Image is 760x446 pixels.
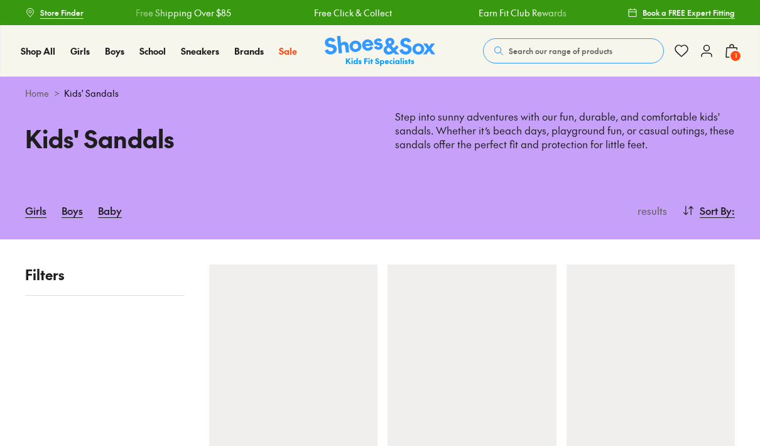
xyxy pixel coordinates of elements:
span: School [139,45,166,57]
span: Search our range of products [509,45,612,57]
button: Sort By: [682,197,735,224]
span: Sort By [700,203,732,218]
a: Shop All [21,45,55,58]
button: Search our range of products [483,38,664,63]
span: Sale [279,45,297,57]
p: Step into sunny adventures with our fun, durable, and comfortable kids' sandals. Whether it’s bea... [395,110,735,151]
span: Brands [234,45,264,57]
span: Boys [105,45,124,57]
div: > [25,87,735,100]
a: Sneakers [181,45,219,58]
img: SNS_Logo_Responsive.svg [325,36,435,67]
a: Home [25,87,49,100]
p: results [632,203,667,218]
span: : [732,203,735,218]
span: Kids' Sandals [64,87,119,100]
a: Earn Fit Club Rewards [478,6,566,19]
span: Store Finder [40,7,84,18]
span: Sneakers [181,45,219,57]
span: Shop All [21,45,55,57]
button: 1 [724,37,739,65]
a: School [139,45,166,58]
a: Free Shipping Over $85 [135,6,231,19]
a: Boys [62,197,83,224]
p: Filters [25,264,184,285]
h1: Kids' Sandals [25,121,365,156]
a: Free Click & Collect [313,6,391,19]
a: Girls [25,197,46,224]
a: Brands [234,45,264,58]
a: Boys [105,45,124,58]
span: 1 [729,50,742,62]
a: Baby [98,197,122,224]
a: Store Finder [25,1,84,24]
a: Girls [70,45,90,58]
a: Shoes & Sox [325,36,435,67]
span: Book a FREE Expert Fitting [643,7,735,18]
a: Book a FREE Expert Fitting [627,1,735,24]
span: Girls [70,45,90,57]
a: Sale [279,45,297,58]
